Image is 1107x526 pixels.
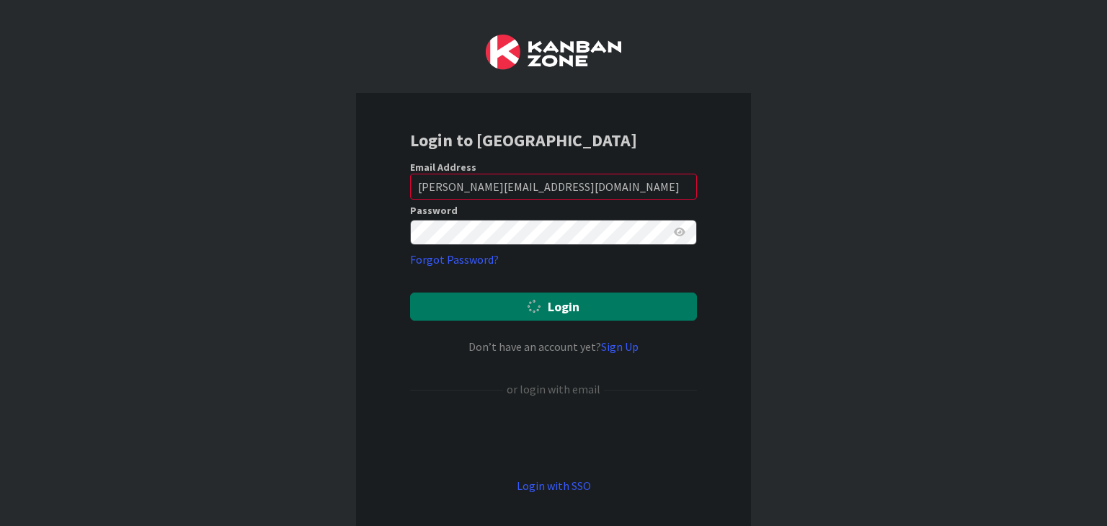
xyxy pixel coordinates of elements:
a: Forgot Password? [410,251,499,268]
label: Password [410,205,458,215]
iframe: Bouton "Se connecter avec Google" [403,422,704,453]
a: Login with SSO [517,478,591,493]
div: Don’t have an account yet? [410,338,697,355]
div: or login with email [503,380,604,398]
img: Kanban Zone [486,35,621,70]
button: Login [410,293,697,321]
a: Sign Up [601,339,639,354]
label: Email Address [410,161,476,174]
b: Login to [GEOGRAPHIC_DATA] [410,129,637,151]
